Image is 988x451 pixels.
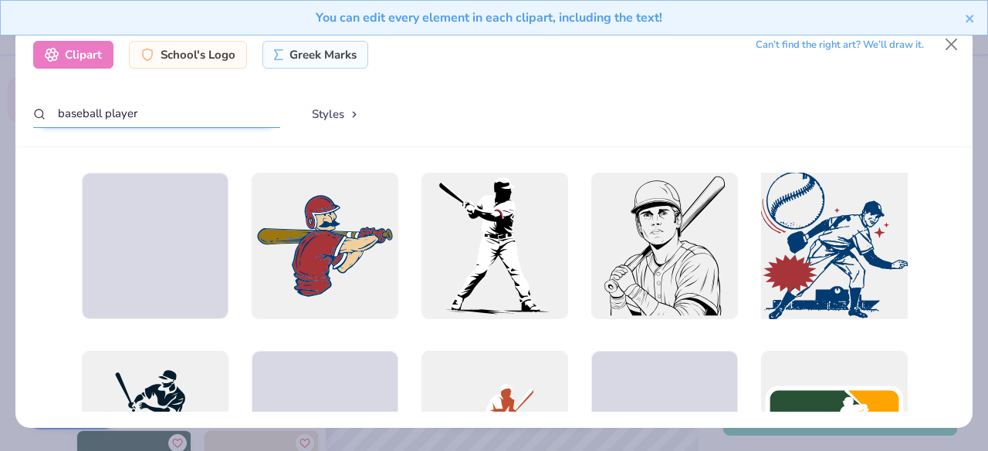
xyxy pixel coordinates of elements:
div: School's Logo [129,41,247,69]
div: Clipart [33,41,113,69]
input: Search by name [33,99,280,128]
button: close [965,8,976,27]
div: You can edit every element in each clipart, including the text! [12,8,965,27]
div: Greek Marks [262,41,368,69]
button: Styles [296,99,376,129]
